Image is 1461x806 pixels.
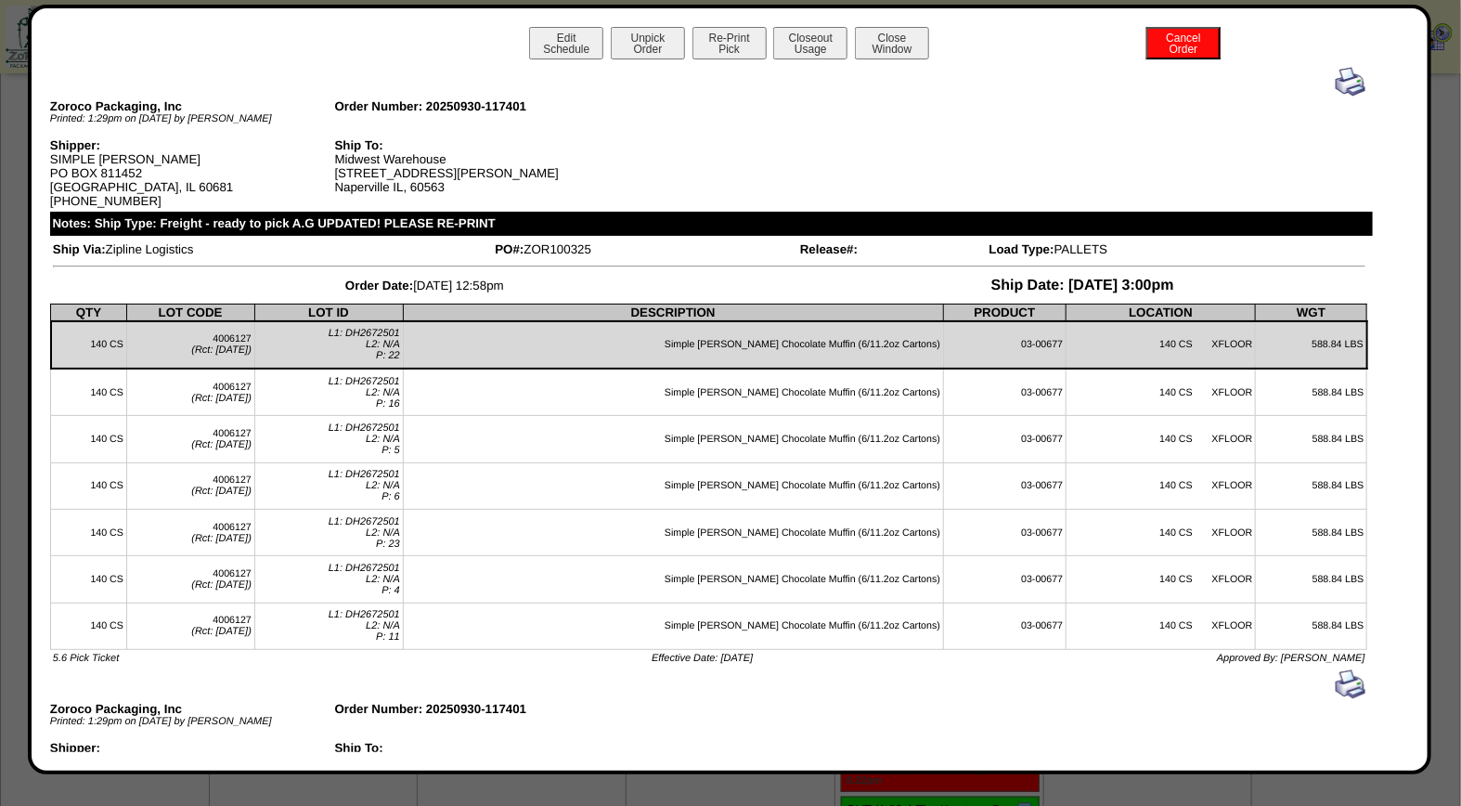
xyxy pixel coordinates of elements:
td: 4006127 [126,462,254,509]
td: 588.84 LBS [1256,462,1367,509]
td: 4006127 [126,321,254,369]
td: 140 CS [51,462,126,509]
span: 5.6 Pick Ticket [53,653,119,664]
td: 588.84 LBS [1256,416,1367,462]
th: DESCRIPTION [403,304,943,321]
button: CloseoutUsage [773,27,847,59]
span: Ship Date: [DATE] 3:00pm [991,278,1174,293]
button: CancelOrder [1146,27,1221,59]
span: L1: DH2672501 L2: N/A P: 23 [329,516,400,550]
div: Ship To: [334,741,619,755]
td: 140 CS XFLOOR [1067,603,1256,649]
td: 140 CS [51,556,126,603]
td: 4006127 [126,369,254,416]
td: 03-00677 [943,321,1066,369]
td: Zipline Logistics [52,241,493,257]
td: ZOR100325 [494,241,797,257]
td: Simple [PERSON_NAME] Chocolate Muffin (6/11.2oz Cartons) [403,321,943,369]
span: L1: DH2672501 L2: N/A P: 22 [329,328,400,361]
a: CloseWindow [853,42,931,56]
td: 03-00677 [943,462,1066,509]
td: 588.84 LBS [1256,369,1367,416]
span: L1: DH2672501 L2: N/A P: 4 [329,563,400,596]
th: LOT CODE [126,304,254,321]
span: PO#: [495,242,524,256]
span: (Rct: [DATE]) [191,439,252,450]
div: Midwest Warehouse [STREET_ADDRESS][PERSON_NAME] Naperville IL, 60563 [334,138,619,194]
td: 588.84 LBS [1256,321,1367,369]
td: 140 CS XFLOOR [1067,321,1256,369]
span: Load Type: [989,242,1054,256]
td: 4006127 [126,603,254,649]
div: Ship To: [334,138,619,152]
span: L1: DH2672501 L2: N/A P: 5 [329,422,400,456]
td: Simple [PERSON_NAME] Chocolate Muffin (6/11.2oz Cartons) [403,369,943,416]
button: Re-PrintPick [692,27,767,59]
td: 588.84 LBS [1256,603,1367,649]
div: Order Number: 20250930-117401 [334,702,619,716]
div: Shipper: [50,741,335,755]
button: EditSchedule [529,27,603,59]
td: Simple [PERSON_NAME] Chocolate Muffin (6/11.2oz Cartons) [403,416,943,462]
td: 03-00677 [943,556,1066,603]
td: [DATE] 12:58pm [52,277,797,295]
td: 03-00677 [943,509,1066,555]
td: 140 CS [51,603,126,649]
td: 588.84 LBS [1256,556,1367,603]
span: (Rct: [DATE]) [191,344,252,356]
span: L1: DH2672501 L2: N/A P: 11 [329,609,400,643]
th: LOCATION [1067,304,1256,321]
button: UnpickOrder [611,27,685,59]
td: 140 CS XFLOOR [1067,509,1256,555]
th: PRODUCT [943,304,1066,321]
th: LOT ID [254,304,403,321]
div: Zoroco Packaging, Inc [50,702,335,716]
td: Simple [PERSON_NAME] Chocolate Muffin (6/11.2oz Cartons) [403,603,943,649]
td: 140 CS XFLOOR [1067,462,1256,509]
td: 140 CS [51,509,126,555]
td: 140 CS [51,321,126,369]
td: 140 CS XFLOOR [1067,369,1256,416]
td: 4006127 [126,416,254,462]
span: (Rct: [DATE]) [191,626,252,637]
td: 4006127 [126,509,254,555]
div: Notes: Ship Type: Freight - ready to pick A.G UPDATED! PLEASE RE-PRINT [50,212,1373,236]
span: (Rct: [DATE]) [191,533,252,544]
td: 140 CS [51,369,126,416]
div: Printed: 1:29pm on [DATE] by [PERSON_NAME] [50,113,335,124]
span: Release#: [800,242,858,256]
button: CloseWindow [855,27,929,59]
td: Simple [PERSON_NAME] Chocolate Muffin (6/11.2oz Cartons) [403,462,943,509]
th: QTY [51,304,126,321]
span: (Rct: [DATE]) [191,393,252,404]
span: L1: DH2672501 L2: N/A P: 16 [329,376,400,409]
td: 588.84 LBS [1256,509,1367,555]
td: 4006127 [126,556,254,603]
th: WGT [1256,304,1367,321]
td: 140 CS XFLOOR [1067,556,1256,603]
div: SIMPLE [PERSON_NAME] PO BOX 811452 [GEOGRAPHIC_DATA], IL 60681 [PHONE_NUMBER] [50,138,335,208]
span: L1: DH2672501 L2: N/A P: 6 [329,469,400,502]
div: Printed: 1:29pm on [DATE] by [PERSON_NAME] [50,716,335,727]
div: Midwest Warehouse [STREET_ADDRESS][PERSON_NAME] Naperville IL, 60563 [334,741,619,797]
td: 03-00677 [943,603,1066,649]
span: Order Date: [345,279,413,292]
td: 140 CS XFLOOR [1067,416,1256,462]
td: Simple [PERSON_NAME] Chocolate Muffin (6/11.2oz Cartons) [403,556,943,603]
span: (Rct: [DATE]) [191,579,252,591]
img: print.gif [1336,67,1365,97]
img: print.gif [1336,669,1365,699]
td: PALLETS [989,241,1366,257]
span: Effective Date: [DATE] [652,653,753,664]
span: Ship Via: [53,242,106,256]
td: 03-00677 [943,416,1066,462]
span: Approved By: [PERSON_NAME] [1217,653,1365,664]
td: Simple [PERSON_NAME] Chocolate Muffin (6/11.2oz Cartons) [403,509,943,555]
div: Shipper: [50,138,335,152]
div: Order Number: 20250930-117401 [334,99,619,113]
span: (Rct: [DATE]) [191,486,252,497]
td: 140 CS [51,416,126,462]
div: Zoroco Packaging, Inc [50,99,335,113]
td: 03-00677 [943,369,1066,416]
